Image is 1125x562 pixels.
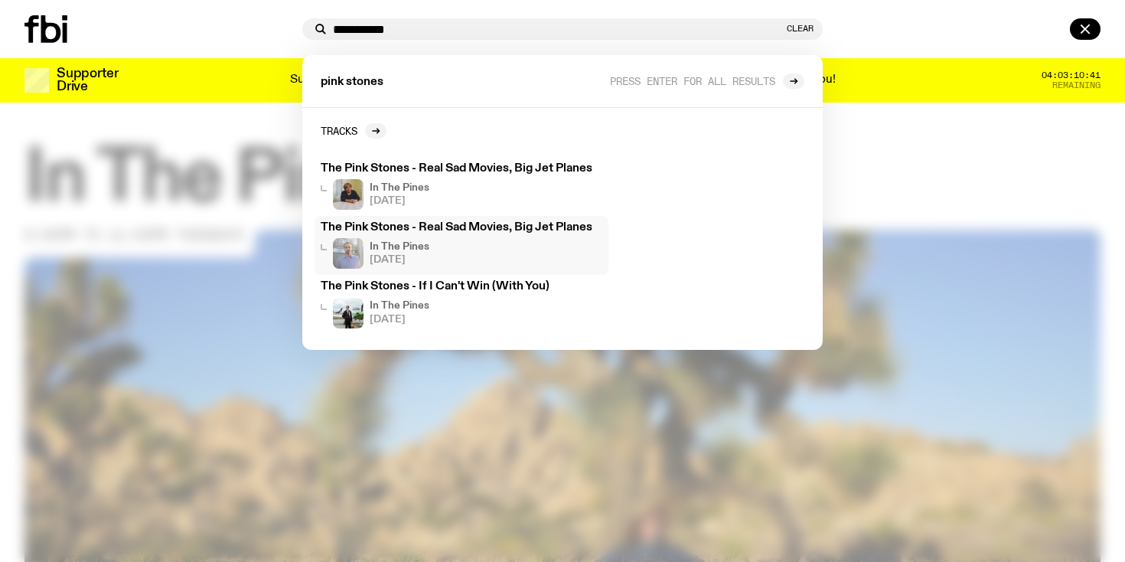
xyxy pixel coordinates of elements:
[321,125,357,136] h2: Tracks
[315,216,608,275] a: The Pink Stones - Real Sad Movies, Big Jet PlanesIn The Pines[DATE]
[290,74,836,87] p: Supporter Drive 2025: Shaping the future of our city’s music, arts, and culture - with the help o...
[370,301,429,311] h4: In The Pines
[315,157,608,216] a: The Pink Stones - Real Sad Movies, Big Jet PlanesIn The Pines[DATE]
[610,75,775,87] span: Press enter for all results
[787,25,814,33] button: Clear
[321,281,602,292] h3: The Pink Stones - If I Can't Win (With You)
[370,255,429,265] span: [DATE]
[321,163,602,175] h3: The Pink Stones - Real Sad Movies, Big Jet Planes
[610,74,804,89] a: Press enter for all results
[57,67,118,93] h3: Supporter Drive
[315,275,608,334] a: The Pink Stones - If I Can't Win (With You)In The Pines[DATE]
[321,77,383,88] span: pink stones
[321,123,386,139] a: Tracks
[321,222,602,234] h3: The Pink Stones - Real Sad Movies, Big Jet Planes
[370,183,429,193] h4: In The Pines
[370,315,429,325] span: [DATE]
[1052,81,1101,90] span: Remaining
[370,196,429,206] span: [DATE]
[1042,71,1101,80] span: 04:03:10:41
[370,242,429,252] h4: In The Pines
